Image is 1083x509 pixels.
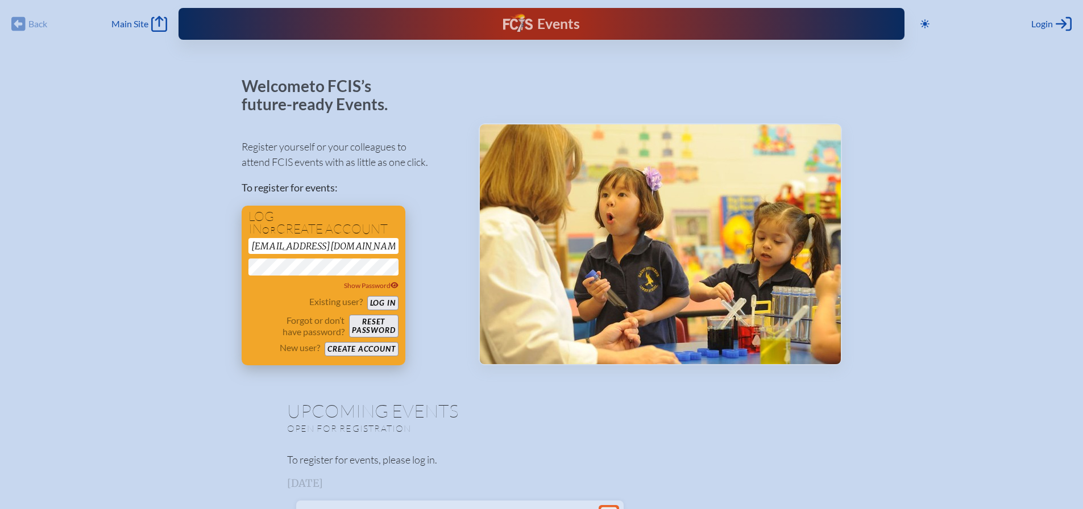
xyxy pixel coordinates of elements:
p: To register for events, please log in. [287,452,796,468]
span: or [262,224,276,236]
span: Login [1031,18,1053,30]
p: Welcome to FCIS’s future-ready Events. [242,77,401,113]
h1: Upcoming Events [287,402,796,420]
div: FCIS Events — Future ready [378,14,704,34]
a: Main Site [111,16,167,32]
h3: [DATE] [287,478,796,489]
span: Show Password [344,281,399,290]
p: New user? [280,342,320,353]
p: To register for events: [242,180,460,195]
p: Existing user? [309,296,363,307]
button: Resetpassword [349,315,398,337]
p: Open for registration [287,423,587,434]
button: Log in [367,296,399,310]
input: Email [248,238,399,254]
h1: Log in create account [248,210,399,236]
button: Create account [325,342,398,356]
img: Events [480,124,841,364]
span: Main Site [111,18,148,30]
p: Forgot or don’t have password? [248,315,345,337]
p: Register yourself or your colleagues to attend FCIS events with as little as one click. [242,139,460,170]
